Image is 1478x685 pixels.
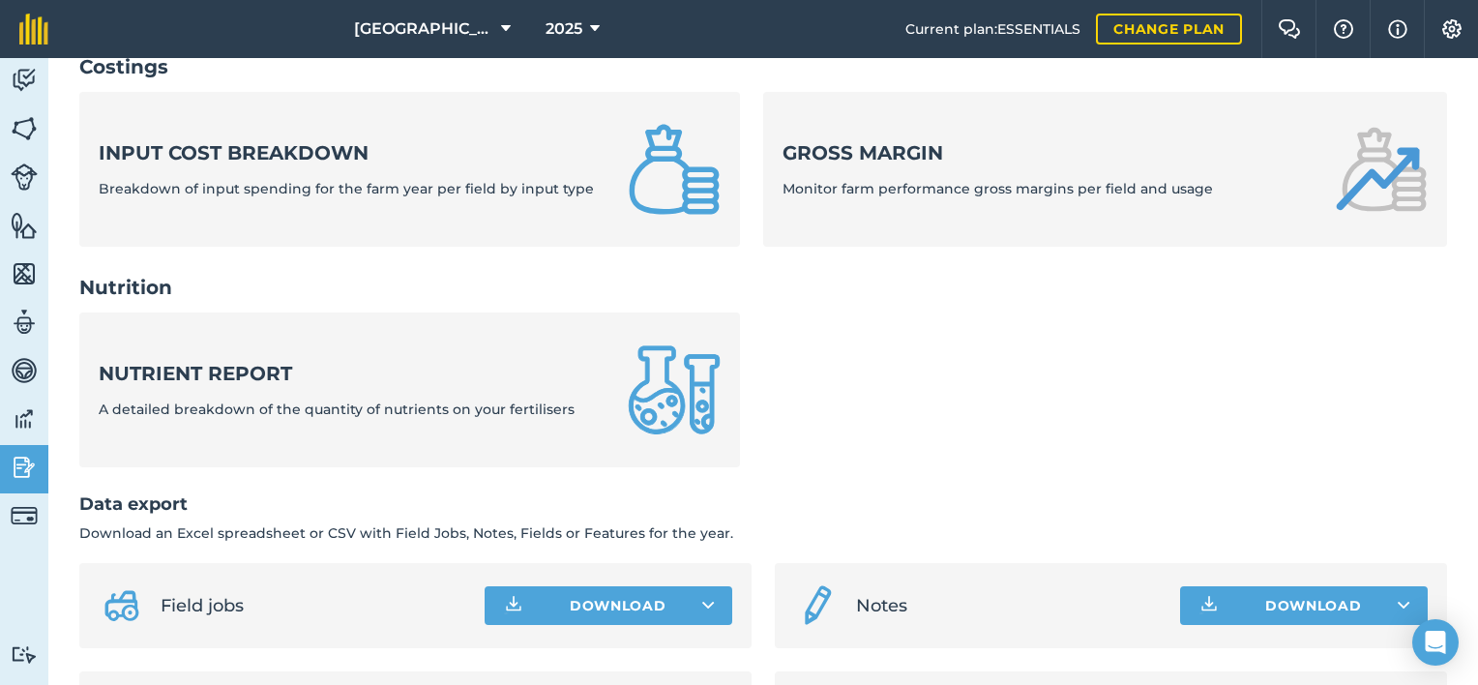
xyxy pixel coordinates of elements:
[11,502,38,529] img: svg+xml;base64,PD94bWwgdmVyc2lvbj0iMS4wIiBlbmNvZGluZz0idXRmLTgiPz4KPCEtLSBHZW5lcmF0b3I6IEFkb2JlIE...
[11,308,38,337] img: svg+xml;base64,PD94bWwgdmVyc2lvbj0iMS4wIiBlbmNvZGluZz0idXRmLTgiPz4KPCEtLSBHZW5lcmF0b3I6IEFkb2JlIE...
[1335,123,1428,216] img: Gross margin
[1332,19,1355,39] img: A question mark icon
[79,274,1447,301] h2: Nutrition
[11,453,38,482] img: svg+xml;base64,PD94bWwgdmVyc2lvbj0iMS4wIiBlbmNvZGluZz0idXRmLTgiPz4KPCEtLSBHZW5lcmF0b3I6IEFkb2JlIE...
[11,114,38,143] img: svg+xml;base64,PHN2ZyB4bWxucz0iaHR0cDovL3d3dy53My5vcmcvMjAwMC9zdmciIHdpZHRoPSI1NiIgaGVpZ2h0PSI2MC...
[161,592,469,619] span: Field jobs
[11,356,38,385] img: svg+xml;base64,PD94bWwgdmVyc2lvbj0iMS4wIiBlbmNvZGluZz0idXRmLTgiPz4KPCEtLSBHZW5lcmF0b3I6IEFkb2JlIE...
[502,594,525,617] img: Download icon
[11,164,38,191] img: svg+xml;base64,PD94bWwgdmVyc2lvbj0iMS4wIiBlbmNvZGluZz0idXRmLTgiPz4KPCEtLSBHZW5lcmF0b3I6IEFkb2JlIE...
[1197,594,1221,617] img: Download icon
[19,14,48,45] img: fieldmargin Logo
[11,645,38,664] img: svg+xml;base64,PD94bWwgdmVyc2lvbj0iMS4wIiBlbmNvZGluZz0idXRmLTgiPz4KPCEtLSBHZW5lcmF0b3I6IEFkb2JlIE...
[628,343,721,436] img: Nutrient report
[11,66,38,95] img: svg+xml;base64,PD94bWwgdmVyc2lvbj0iMS4wIiBlbmNvZGluZz0idXRmLTgiPz4KPCEtLSBHZW5lcmF0b3I6IEFkb2JlIE...
[99,360,575,387] strong: Nutrient report
[856,592,1165,619] span: Notes
[1180,586,1428,625] button: Download
[99,139,594,166] strong: Input cost breakdown
[99,582,145,629] img: svg+xml;base64,PD94bWwgdmVyc2lvbj0iMS4wIiBlbmNvZGluZz0idXRmLTgiPz4KPCEtLSBHZW5lcmF0b3I6IEFkb2JlIE...
[11,259,38,288] img: svg+xml;base64,PHN2ZyB4bWxucz0iaHR0cDovL3d3dy53My5vcmcvMjAwMC9zdmciIHdpZHRoPSI1NiIgaGVpZ2h0PSI2MC...
[79,313,740,467] a: Nutrient reportA detailed breakdown of the quantity of nutrients on your fertilisers
[905,18,1080,40] span: Current plan : ESSENTIALS
[11,211,38,240] img: svg+xml;base64,PHN2ZyB4bWxucz0iaHR0cDovL3d3dy53My5vcmcvMjAwMC9zdmciIHdpZHRoPSI1NiIgaGVpZ2h0PSI2MC...
[79,53,1447,80] h2: Costings
[79,522,1447,544] p: Download an Excel spreadsheet or CSV with Field Jobs, Notes, Fields or Features for the year.
[783,180,1213,197] span: Monitor farm performance gross margins per field and usage
[1440,19,1463,39] img: A cog icon
[354,17,493,41] span: [GEOGRAPHIC_DATA]
[99,401,575,418] span: A detailed breakdown of the quantity of nutrients on your fertilisers
[79,491,1447,519] h2: Data export
[99,180,594,197] span: Breakdown of input spending for the farm year per field by input type
[783,139,1213,166] strong: Gross margin
[794,582,841,629] img: svg+xml;base64,PD94bWwgdmVyc2lvbj0iMS4wIiBlbmNvZGluZz0idXRmLTgiPz4KPCEtLSBHZW5lcmF0b3I6IEFkb2JlIE...
[1278,19,1301,39] img: Two speech bubbles overlapping with the left bubble in the forefront
[485,586,732,625] button: Download
[546,17,582,41] span: 2025
[11,404,38,433] img: svg+xml;base64,PD94bWwgdmVyc2lvbj0iMS4wIiBlbmNvZGluZz0idXRmLTgiPz4KPCEtLSBHZW5lcmF0b3I6IEFkb2JlIE...
[1096,14,1242,45] a: Change plan
[79,92,740,247] a: Input cost breakdownBreakdown of input spending for the farm year per field by input type
[763,92,1447,247] a: Gross marginMonitor farm performance gross margins per field and usage
[1388,17,1407,41] img: svg+xml;base64,PHN2ZyB4bWxucz0iaHR0cDovL3d3dy53My5vcmcvMjAwMC9zdmciIHdpZHRoPSIxNyIgaGVpZ2h0PSIxNy...
[1412,619,1459,666] div: Open Intercom Messenger
[628,123,721,216] img: Input cost breakdown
